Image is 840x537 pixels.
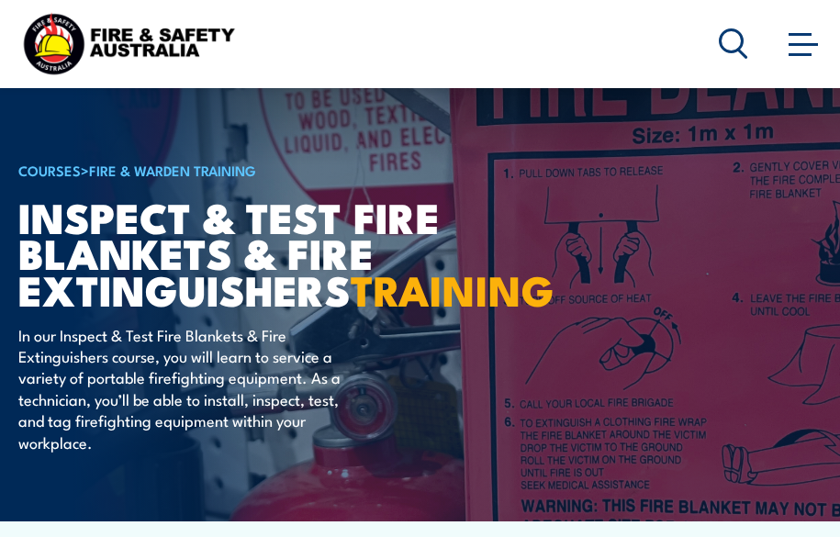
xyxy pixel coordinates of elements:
[18,198,472,306] h1: Inspect & Test Fire Blankets & Fire Extinguishers
[18,159,472,181] h6: >
[89,160,256,180] a: Fire & Warden Training
[351,257,554,320] strong: TRAINING
[18,324,353,453] p: In our Inspect & Test Fire Blankets & Fire Extinguishers course, you will learn to service a vari...
[18,160,81,180] a: COURSES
